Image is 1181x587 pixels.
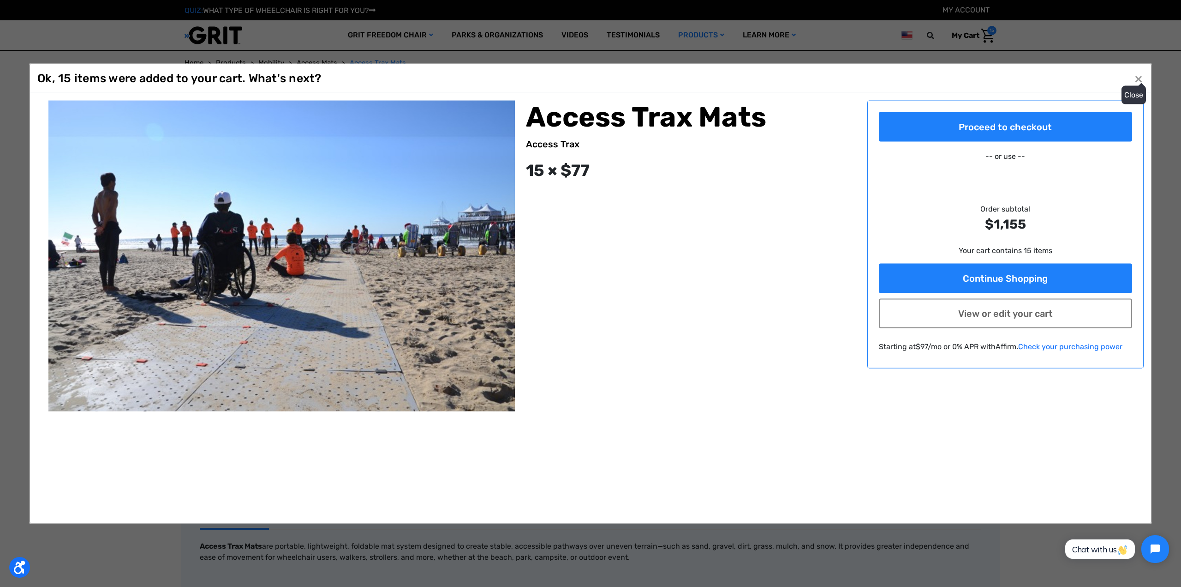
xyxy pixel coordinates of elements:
div: Order subtotal [879,203,1133,234]
strong: $1,155 [879,214,1133,234]
div: Access Trax [526,137,856,151]
h2: Access Trax Mats [526,100,856,133]
img: Access Trax Mats [48,100,515,412]
a: Continue Shopping [879,263,1133,293]
p: -- or use -- [879,151,1133,162]
div: 15 × $77 [526,158,856,182]
a: Check your purchasing power [1018,342,1122,351]
h1: Ok, 15 items were added to your cart. What's next? [37,71,322,85]
a: Proceed to checkout [879,112,1133,141]
a: View or edit your cart [879,298,1133,328]
p: Your cart contains 15 items [879,245,1133,256]
iframe: Tidio Chat [1055,527,1177,571]
p: Starting at /mo or 0% APR with . [879,341,1133,352]
span: $97 [916,342,928,351]
span: × [1134,70,1143,87]
span: Affirm [996,342,1016,351]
